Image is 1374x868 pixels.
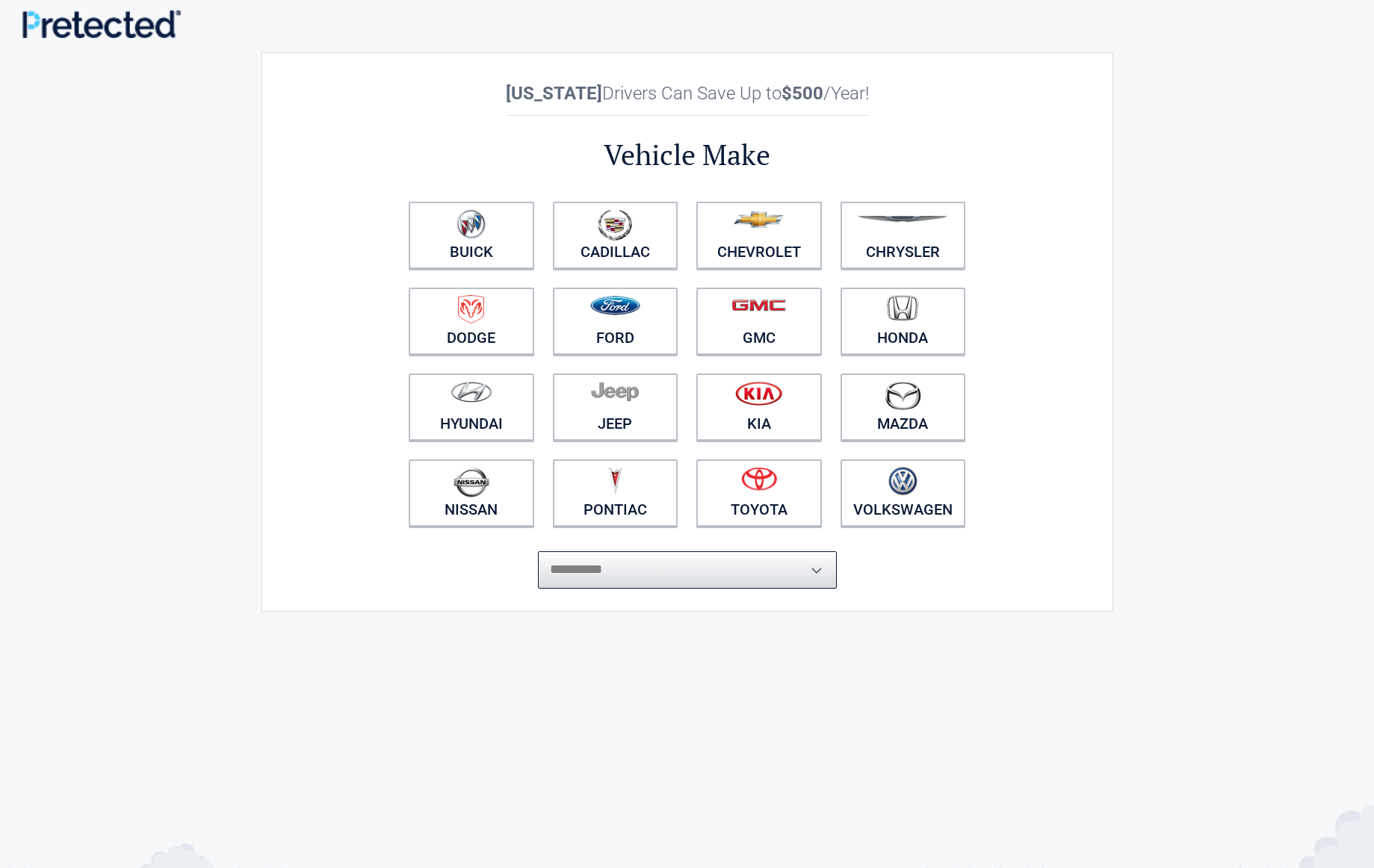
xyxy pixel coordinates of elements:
[841,459,966,527] a: Volkswagen
[553,288,678,355] a: Ford
[857,216,948,223] img: chrysler
[696,288,822,355] a: GMC
[451,381,492,403] img: hyundai
[841,288,966,355] a: Honda
[607,467,622,495] img: pontiac
[506,83,602,104] b: [US_STATE]
[734,211,784,228] img: chevrolet
[553,202,678,269] a: Cadillac
[457,209,486,239] img: buick
[591,381,639,402] img: jeep
[409,202,534,269] a: Buick
[553,373,678,441] a: Jeep
[22,10,181,38] img: Main Logo
[454,467,489,497] img: nissan
[731,299,786,311] img: gmc
[409,459,534,527] a: Nissan
[696,202,822,269] a: Chevrolet
[741,467,777,491] img: toyota
[887,295,918,321] img: honda
[884,381,921,410] img: mazda
[841,373,966,441] a: Mazda
[590,296,640,315] img: ford
[400,136,975,174] h2: Vehicle Make
[696,459,822,527] a: Toyota
[458,295,484,324] img: dodge
[553,459,678,527] a: Pontiac
[782,83,823,104] b: $500
[409,373,534,441] a: Hyundai
[735,381,782,406] img: kia
[400,83,975,104] h2: Drivers Can Save Up to /Year
[841,202,966,269] a: Chrysler
[409,288,534,355] a: Dodge
[696,373,822,441] a: Kia
[888,467,917,496] img: volkswagen
[598,209,632,241] img: cadillac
